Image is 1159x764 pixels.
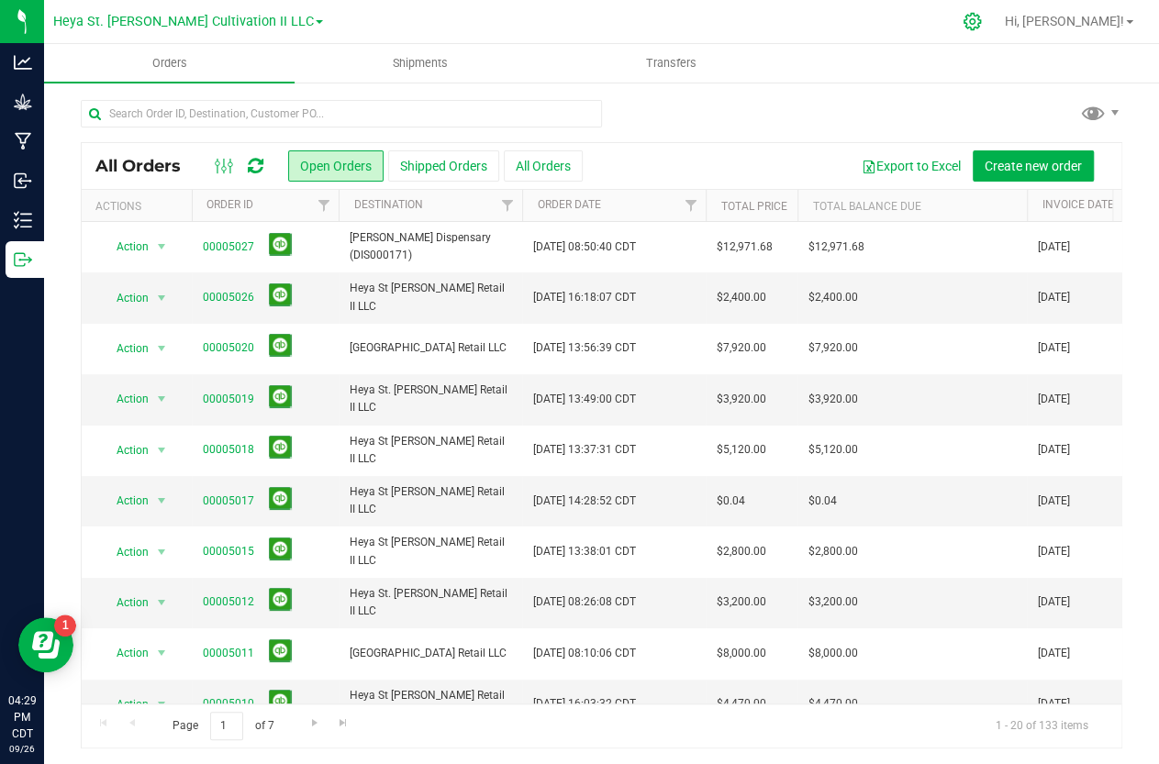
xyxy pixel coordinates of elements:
span: $7,920.00 [808,339,858,357]
button: Shipped Orders [388,150,499,182]
span: Heya St [PERSON_NAME] Retail II LLC [350,687,511,722]
inline-svg: Grow [14,93,32,111]
span: Orders [128,55,212,72]
span: Heya St [PERSON_NAME] Retail II LLC [350,280,511,315]
span: 1 - 20 of 133 items [981,712,1103,739]
span: [DATE] [1038,391,1070,408]
span: Heya St. [PERSON_NAME] Retail II LLC [350,585,511,620]
span: select [150,437,173,463]
a: Orders [44,44,295,83]
a: 00005012 [203,593,254,611]
a: 00005010 [203,695,254,713]
span: $7,920.00 [717,339,766,357]
a: Filter [492,190,522,221]
span: [DATE] 16:18:07 CDT [533,289,636,306]
span: All Orders [95,156,199,176]
span: $0.04 [808,493,837,510]
span: [DATE] [1038,493,1070,510]
span: select [150,285,173,311]
span: [DATE] 13:56:39 CDT [533,339,636,357]
input: Search Order ID, Destination, Customer PO... [81,100,602,127]
span: Action [100,692,150,717]
span: [DATE] 08:10:06 CDT [533,645,636,662]
span: $0.04 [717,493,745,510]
span: $5,120.00 [808,441,858,459]
inline-svg: Analytics [14,53,32,72]
a: Filter [308,190,339,221]
span: Hi, [PERSON_NAME]! [1005,14,1124,28]
button: Create new order [973,150,1094,182]
span: $3,920.00 [717,391,766,408]
span: $5,120.00 [717,441,766,459]
a: Order Date [537,198,600,211]
span: Action [100,590,150,615]
span: Action [100,336,150,361]
span: [DATE] 16:03:32 CDT [533,695,636,713]
a: Filter [675,190,706,221]
span: Page of 7 [157,712,289,740]
span: Transfers [620,55,720,72]
span: Heya St [PERSON_NAME] Retail II LLC [350,483,511,518]
a: Shipments [295,44,545,83]
span: Heya St. [PERSON_NAME] Retail II LLC [350,382,511,416]
span: $3,200.00 [808,593,858,611]
span: $3,920.00 [808,391,858,408]
span: Action [100,437,150,463]
span: Heya St [PERSON_NAME] Retail II LLC [350,534,511,569]
span: select [150,336,173,361]
p: 09/26 [8,742,36,756]
a: 00005017 [203,493,254,510]
a: 00005026 [203,289,254,306]
p: 04:29 PM CDT [8,692,36,742]
a: Transfers [545,44,796,83]
span: [DATE] 13:49:00 CDT [533,391,636,408]
a: Order ID [206,198,253,211]
inline-svg: Inbound [14,172,32,190]
span: Heya St. [PERSON_NAME] Cultivation II LLC [53,14,314,29]
span: Action [100,539,150,565]
span: [GEOGRAPHIC_DATA] Retail LLC [350,339,511,357]
inline-svg: Inventory [14,211,32,229]
span: $4,470.00 [717,695,766,713]
div: Manage settings [960,12,986,31]
button: Export to Excel [850,150,973,182]
span: $12,971.68 [808,238,864,256]
a: 00005015 [203,543,254,560]
span: [DATE] [1038,339,1070,357]
span: $2,400.00 [808,289,858,306]
a: Destination [353,198,422,211]
button: All Orders [504,150,583,182]
span: select [150,590,173,615]
span: $8,000.00 [808,645,858,662]
span: [DATE] [1038,593,1070,611]
span: Action [100,285,150,311]
iframe: Resource center unread badge [54,615,76,637]
span: [DATE] [1038,238,1070,256]
span: select [150,488,173,514]
span: [DATE] [1038,543,1070,560]
span: select [150,234,173,260]
a: 00005019 [203,391,254,408]
span: [DATE] [1038,645,1070,662]
a: Go to the next page [301,712,328,736]
a: 00005011 [203,645,254,662]
a: Total Price [720,200,786,213]
span: Shipments [368,55,473,72]
a: 00005027 [203,238,254,256]
span: $2,400.00 [717,289,766,306]
span: [DATE] 13:38:01 CDT [533,543,636,560]
div: Actions [95,200,184,213]
a: Go to the last page [330,712,357,736]
span: [DATE] 08:26:08 CDT [533,593,636,611]
span: select [150,692,173,717]
span: Create new order [985,159,1082,173]
span: select [150,640,173,666]
span: $8,000.00 [717,645,766,662]
span: $2,800.00 [717,543,766,560]
span: Action [100,386,150,412]
span: Heya St [PERSON_NAME] Retail II LLC [350,433,511,468]
a: 00005018 [203,441,254,459]
span: Action [100,488,150,514]
input: 1 [210,712,243,740]
span: [GEOGRAPHIC_DATA] Retail LLC [350,645,511,662]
